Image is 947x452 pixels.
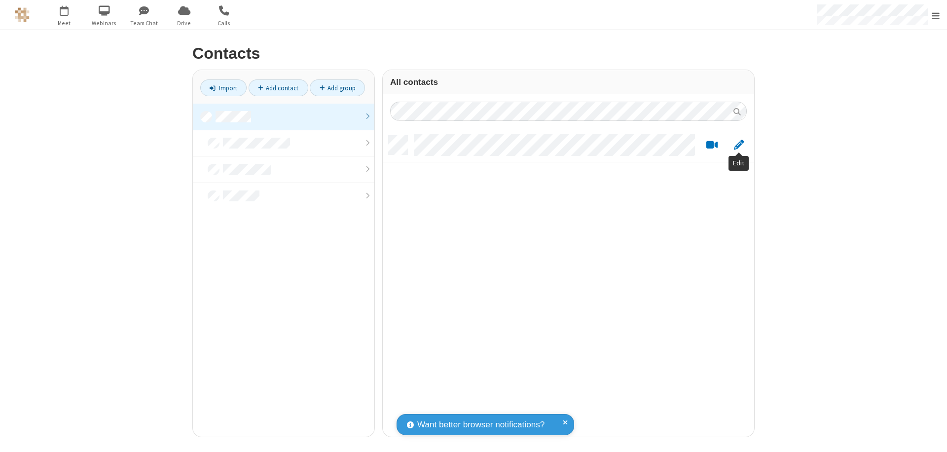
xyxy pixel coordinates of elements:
[390,77,747,87] h3: All contacts
[86,19,123,28] span: Webinars
[310,79,365,96] a: Add group
[46,19,83,28] span: Meet
[206,19,243,28] span: Calls
[383,128,754,437] div: grid
[702,139,722,151] button: Start a video meeting
[200,79,247,96] a: Import
[126,19,163,28] span: Team Chat
[729,139,748,151] button: Edit
[166,19,203,28] span: Drive
[417,418,545,431] span: Want better browser notifications?
[192,45,755,62] h2: Contacts
[15,7,30,22] img: QA Selenium DO NOT DELETE OR CHANGE
[249,79,308,96] a: Add contact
